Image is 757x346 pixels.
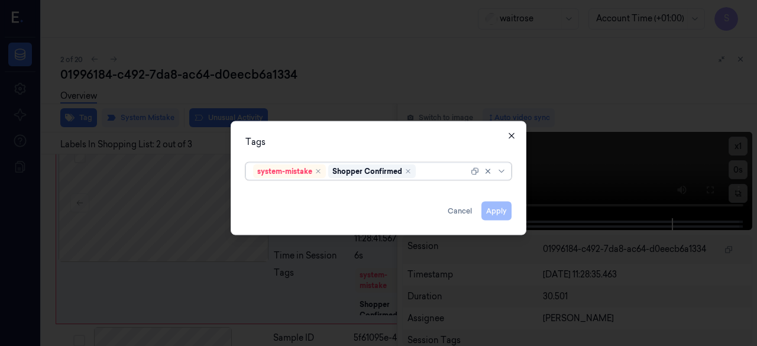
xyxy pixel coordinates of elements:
[405,167,412,174] div: Remove ,Shopper Confirmed
[443,201,477,220] button: Cancel
[315,167,322,174] div: Remove ,system-mistake
[257,166,312,176] div: system-mistake
[245,135,512,148] div: Tags
[332,166,402,176] div: Shopper Confirmed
